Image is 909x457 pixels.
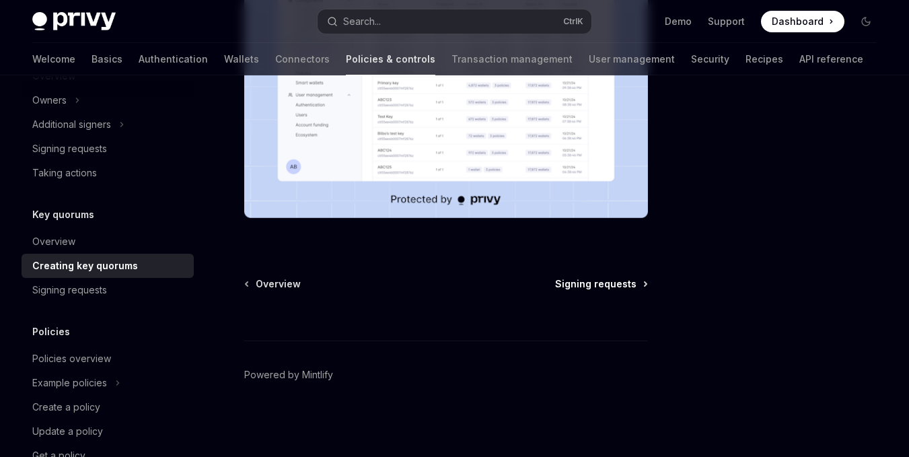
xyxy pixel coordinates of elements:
span: Dashboard [772,15,824,28]
a: Policies overview [22,347,194,371]
a: Basics [92,43,122,75]
button: Toggle dark mode [855,11,877,32]
a: Signing requests [22,137,194,161]
a: Welcome [32,43,75,75]
a: Dashboard [761,11,844,32]
a: Creating key quorums [22,254,194,278]
a: Update a policy [22,419,194,444]
a: Create a policy [22,395,194,419]
div: Taking actions [32,165,97,181]
a: Transaction management [451,43,573,75]
a: Overview [22,230,194,254]
h5: Key quorums [32,207,94,223]
a: Signing requests [555,277,647,291]
a: Taking actions [22,161,194,185]
a: Demo [665,15,692,28]
a: Recipes [746,43,783,75]
a: Overview [246,277,301,291]
span: Overview [256,277,301,291]
button: Search...CtrlK [318,9,592,34]
div: Owners [32,92,67,108]
div: Create a policy [32,399,100,415]
span: Signing requests [555,277,637,291]
div: Policies overview [32,351,111,367]
a: API reference [799,43,863,75]
h5: Policies [32,324,70,340]
div: Update a policy [32,423,103,440]
a: Policies & controls [346,43,435,75]
a: Authentication [139,43,208,75]
a: User management [589,43,675,75]
a: Connectors [275,43,330,75]
div: Search... [343,13,381,30]
div: Signing requests [32,282,107,298]
div: Signing requests [32,141,107,157]
a: Security [691,43,729,75]
img: dark logo [32,12,116,31]
span: Ctrl K [563,16,583,27]
div: Example policies [32,375,107,391]
a: Support [708,15,745,28]
div: Creating key quorums [32,258,138,274]
div: Additional signers [32,116,111,133]
a: Powered by Mintlify [244,368,333,382]
a: Wallets [224,43,259,75]
div: Overview [32,234,75,250]
a: Signing requests [22,278,194,302]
